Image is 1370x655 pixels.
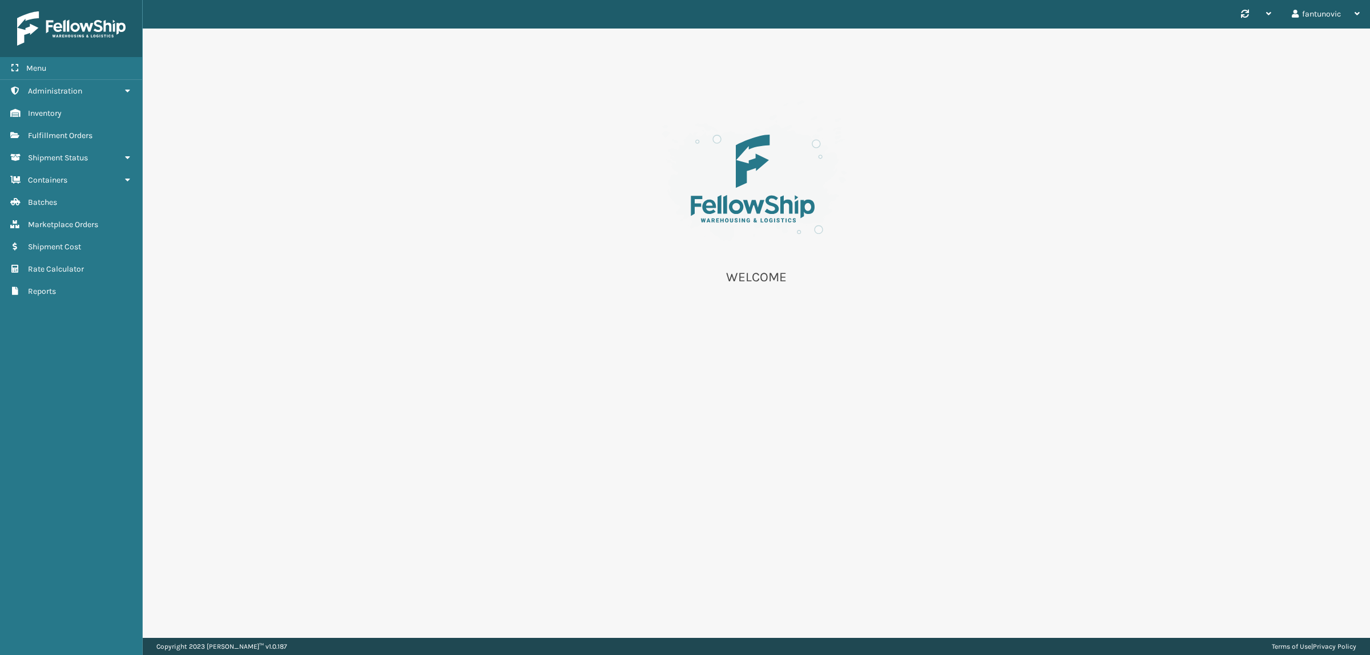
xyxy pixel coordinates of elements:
span: Containers [28,175,67,185]
p: Copyright 2023 [PERSON_NAME]™ v 1.0.187 [156,638,287,655]
span: Inventory [28,108,62,118]
span: Menu [26,63,46,73]
span: Marketplace Orders [28,220,98,229]
span: Shipment Cost [28,242,81,252]
p: WELCOME [642,269,871,286]
span: Fulfillment Orders [28,131,92,140]
div: | [1272,638,1356,655]
img: es-welcome.8eb42ee4.svg [642,97,871,255]
span: Administration [28,86,82,96]
span: Reports [28,286,56,296]
a: Privacy Policy [1313,642,1356,650]
span: Shipment Status [28,153,88,163]
span: Batches [28,197,57,207]
span: Rate Calculator [28,264,84,274]
a: Terms of Use [1272,642,1311,650]
img: logo [17,11,126,46]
